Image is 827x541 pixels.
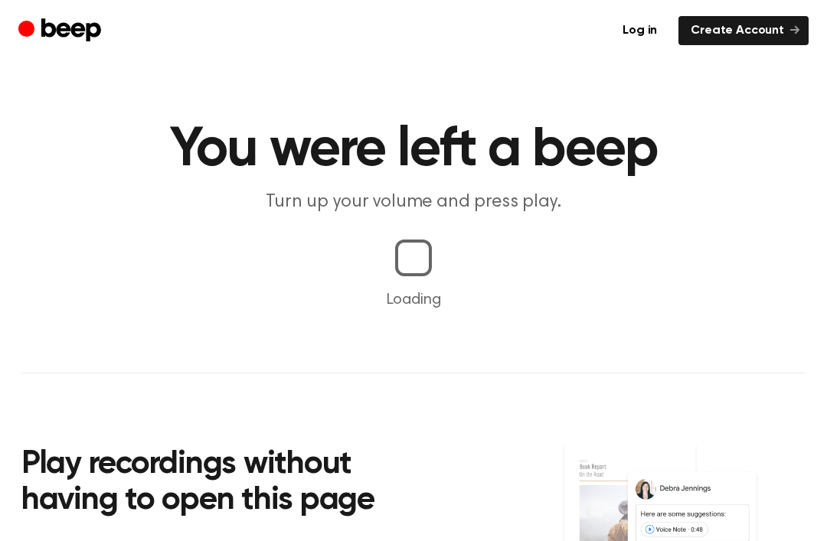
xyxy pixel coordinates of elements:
h1: You were left a beep [21,122,806,178]
a: Beep [18,16,105,46]
p: Turn up your volume and press play. [119,190,708,215]
a: Create Account [678,16,809,45]
h2: Play recordings without having to open this page [21,447,434,520]
p: Loading [18,288,809,311]
a: Log in [610,16,669,45]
